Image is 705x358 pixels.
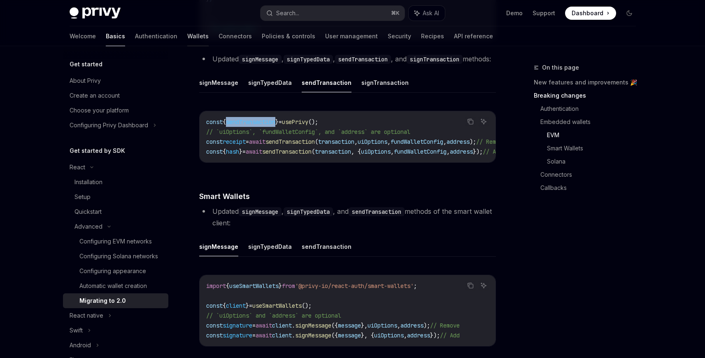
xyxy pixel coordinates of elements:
span: ( [312,148,315,155]
div: Configuring Solana networks [79,251,158,261]
span: sendTransaction [262,148,312,155]
a: Create an account [63,88,168,103]
a: Breaking changes [534,89,642,102]
span: uiOptions [361,148,391,155]
li: Updated , , , and methods: [199,53,496,65]
span: Smart Wallets [199,191,250,202]
button: Ask AI [478,280,489,291]
a: API reference [454,26,493,46]
a: About Privy [63,73,168,88]
span: , [443,138,447,145]
span: message [338,322,361,329]
span: } [239,148,242,155]
div: Setup [74,192,91,202]
a: Policies & controls [262,26,315,46]
span: await [256,332,272,339]
a: Setup [63,190,168,204]
a: New features and improvements 🎉 [534,76,642,89]
a: Configuring EVM networks [63,234,168,249]
button: signTransaction [361,73,409,92]
div: Automatic wallet creation [79,281,147,291]
span: Dashboard [572,9,603,17]
span: (); [302,302,312,309]
div: Migrating to 2.0 [79,296,126,306]
span: { [223,118,226,126]
span: const [206,332,223,339]
span: , [404,332,407,339]
a: Choose your platform [63,103,168,118]
span: useSmartWallets [252,302,302,309]
button: signMessage [199,237,238,256]
div: Installation [74,177,102,187]
span: const [206,322,223,329]
a: Basics [106,26,125,46]
button: sendTransaction [302,237,351,256]
span: }); [430,332,440,339]
span: '@privy-io/react-auth/smart-wallets' [295,282,414,290]
button: Copy the contents from the code block [465,116,476,127]
span: , [354,138,358,145]
span: } [275,118,279,126]
span: . [292,332,295,339]
a: Embedded wallets [540,115,642,129]
span: ( [315,138,318,145]
span: }, [361,322,368,329]
span: // `uiOptions`, `fundWalletConfig`, and `address` are optional [206,128,410,136]
span: await [249,138,265,145]
code: sendTransaction [349,207,405,216]
a: User management [325,26,378,46]
span: , [387,138,391,145]
span: uiOptions [374,332,404,339]
span: Ask AI [423,9,439,17]
a: Recipes [421,26,444,46]
span: const [206,138,223,145]
div: React native [70,311,103,321]
a: Connectors [219,26,252,46]
span: useSmartWallets [229,282,279,290]
span: const [206,148,223,155]
a: Authentication [135,26,177,46]
button: Ask AI [409,6,445,21]
span: { [223,302,226,309]
span: = [242,148,246,155]
div: React [70,162,85,172]
span: client [226,302,246,309]
div: Configuring appearance [79,266,146,276]
code: signTypedData [284,207,333,216]
img: dark logo [70,7,121,19]
span: fundWalletConfig [391,138,443,145]
span: . [292,322,295,329]
span: signMessage [295,332,331,339]
span: signature [223,332,252,339]
span: usePrivy [282,118,308,126]
span: message [338,332,361,339]
button: signMessage [199,73,238,92]
span: ); [423,322,430,329]
span: signMessage [295,322,331,329]
span: }, { [361,332,374,339]
span: import [206,282,226,290]
span: = [279,118,282,126]
span: client [272,322,292,329]
span: } [279,282,282,290]
span: = [252,322,256,329]
a: Connectors [540,168,642,181]
span: hash [226,148,239,155]
span: const [206,302,223,309]
span: // Add [440,332,460,339]
h5: Get started by SDK [70,146,125,156]
span: signature [223,322,252,329]
span: = [252,332,256,339]
span: // `uiOptions` and `address` are optional [206,312,341,319]
button: signTypedData [248,73,292,92]
span: address [400,322,423,329]
a: Dashboard [565,7,616,20]
a: Quickstart [63,204,168,219]
span: , [391,148,394,155]
code: signTypedData [284,55,333,64]
span: sendTransaction [226,118,275,126]
a: Authentication [540,102,642,115]
li: Updated , , and methods of the smart wallet client: [199,206,496,229]
span: transaction [318,138,354,145]
span: from [282,282,295,290]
